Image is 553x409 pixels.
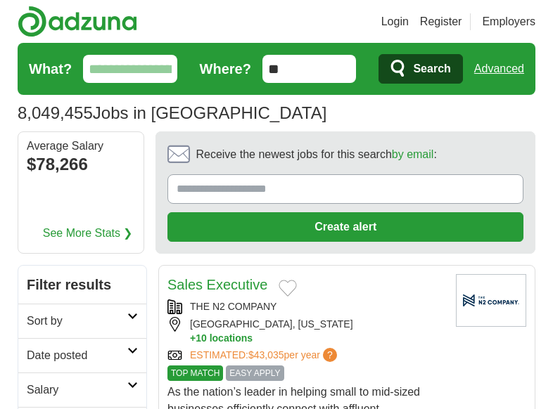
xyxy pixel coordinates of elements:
[27,152,135,177] div: $78,266
[18,103,326,122] h1: Jobs in [GEOGRAPHIC_DATA]
[18,100,93,126] span: 8,049,455
[226,365,284,381] span: EASY APPLY
[167,277,267,292] a: Sales Executive
[392,148,434,160] a: by email
[456,274,526,327] img: Company logo
[200,58,251,79] label: Where?
[27,382,127,398] h2: Salary
[323,348,337,362] span: ?
[43,225,133,242] a: See More Stats ❯
[167,317,445,345] div: [GEOGRAPHIC_DATA], [US_STATE]
[196,146,436,163] span: Receive the newest jobs for this search :
[29,58,72,79] label: What?
[190,348,340,363] a: ESTIMATED:$43,035per year?
[248,349,284,361] span: $43,035
[167,299,445,314] div: THE N2 COMPANY
[18,6,137,37] img: Adzuna logo
[190,332,445,345] button: +10 locations
[279,280,297,297] button: Add to favorite jobs
[18,304,146,338] a: Sort by
[18,372,146,407] a: Salary
[379,54,462,84] button: Search
[18,266,146,304] h2: Filter results
[474,55,524,83] a: Advanced
[27,313,127,330] h2: Sort by
[18,338,146,372] a: Date posted
[27,141,135,152] div: Average Salary
[167,212,523,242] button: Create alert
[482,13,535,30] a: Employers
[420,13,462,30] a: Register
[381,13,409,30] a: Login
[167,365,223,381] span: TOP MATCH
[413,55,450,83] span: Search
[190,332,196,345] span: +
[27,347,127,364] h2: Date posted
